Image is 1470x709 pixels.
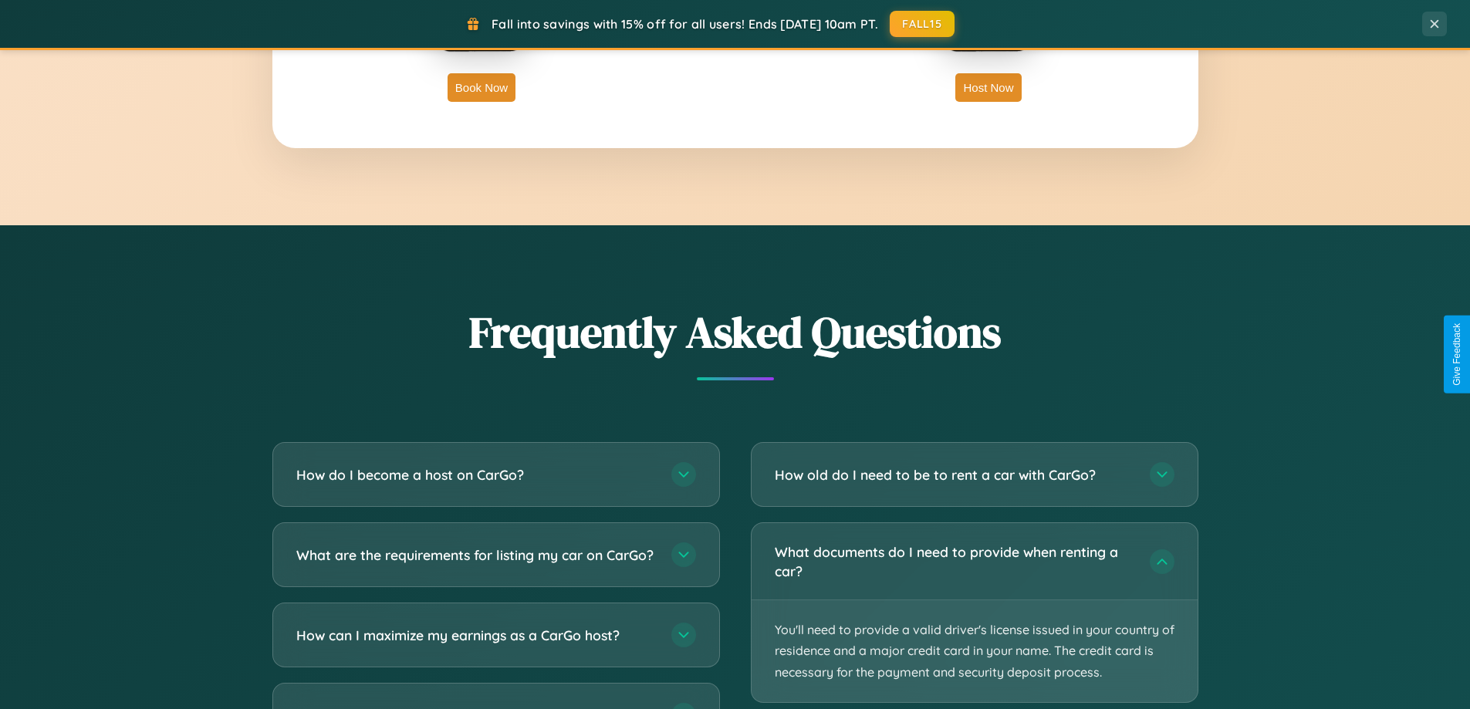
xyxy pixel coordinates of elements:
h3: How do I become a host on CarGo? [296,465,656,484]
h3: How can I maximize my earnings as a CarGo host? [296,626,656,645]
span: Fall into savings with 15% off for all users! Ends [DATE] 10am PT. [492,16,878,32]
button: Host Now [955,73,1021,102]
h2: Frequently Asked Questions [272,302,1198,362]
h3: What are the requirements for listing my car on CarGo? [296,545,656,565]
h3: How old do I need to be to rent a car with CarGo? [775,465,1134,484]
div: Give Feedback [1451,323,1462,386]
p: You'll need to provide a valid driver's license issued in your country of residence and a major c... [752,600,1198,702]
h3: What documents do I need to provide when renting a car? [775,542,1134,580]
button: Book Now [448,73,515,102]
button: FALL15 [890,11,955,37]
